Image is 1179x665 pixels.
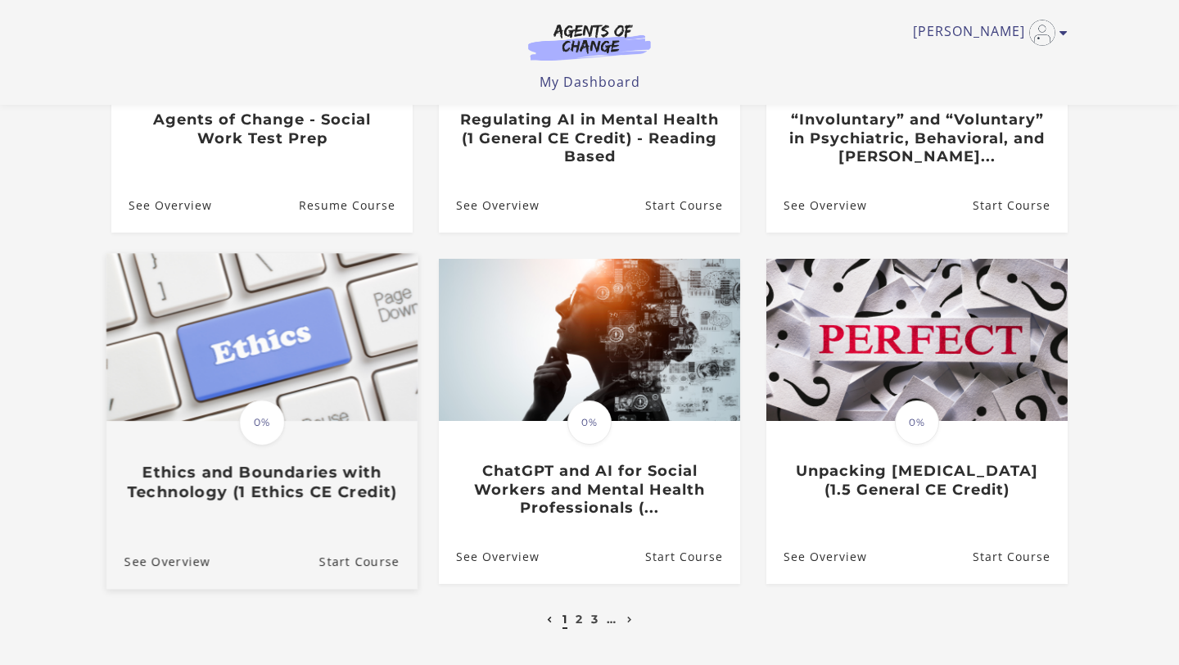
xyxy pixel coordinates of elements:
a: Toggle menu [913,20,1059,46]
a: 2 [576,612,583,627]
h3: Agents of Change - Social Work Test Prep [129,111,395,147]
a: “Involuntary” and “Voluntary” in Psychiatric, Behavioral, and Menta...: Resume Course [973,179,1068,233]
a: Unpacking Perfectionism (1.5 General CE Credit): See Overview [766,530,867,583]
a: Unpacking Perfectionism (1.5 General CE Credit): Resume Course [973,530,1068,583]
a: Ethics and Boundaries with Technology (1 Ethics CE Credit): See Overview [106,534,210,589]
h3: “Involuntary” and “Voluntary” in Psychiatric, Behavioral, and [PERSON_NAME]... [784,111,1050,166]
a: 3 [591,612,599,627]
a: Agents of Change - Social Work Test Prep: See Overview [111,179,212,233]
img: Agents of Change Logo [511,23,668,61]
span: 0% [567,400,612,445]
a: “Involuntary” and “Voluntary” in Psychiatric, Behavioral, and Menta...: See Overview [766,179,867,233]
a: … [607,612,617,627]
h3: Unpacking [MEDICAL_DATA] (1.5 General CE Credit) [784,462,1050,499]
a: Agents of Change - Social Work Test Prep: Resume Course [299,179,413,233]
a: 1 [562,612,567,627]
a: ChatGPT and AI for Social Workers and Mental Health Professionals (...: Resume Course [645,530,740,583]
a: Regulating AI in Mental Health (1 General CE Credit) - Reading Based: See Overview [439,179,540,233]
a: Next page [623,612,637,627]
span: 0% [895,400,939,445]
span: 0% [239,400,285,446]
h3: Regulating AI in Mental Health (1 General CE Credit) - Reading Based [456,111,722,166]
a: ChatGPT and AI for Social Workers and Mental Health Professionals (...: See Overview [439,530,540,583]
h3: ChatGPT and AI for Social Workers and Mental Health Professionals (... [456,462,722,518]
h3: Ethics and Boundaries with Technology (1 Ethics CE Credit) [124,463,400,500]
a: My Dashboard [540,73,640,91]
a: Regulating AI in Mental Health (1 General CE Credit) - Reading Based: Resume Course [645,179,740,233]
a: Ethics and Boundaries with Technology (1 Ethics CE Credit): Resume Course [319,534,418,589]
